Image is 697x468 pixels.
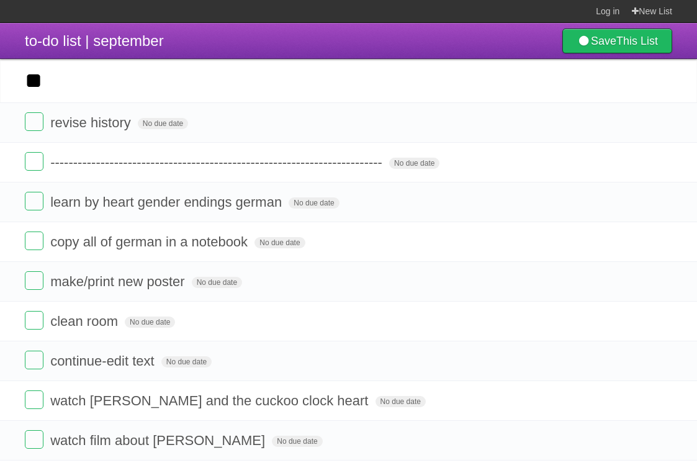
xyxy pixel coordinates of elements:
label: Done [25,430,43,449]
label: Done [25,271,43,290]
span: No due date [192,277,242,288]
span: clean room [50,313,121,329]
label: Done [25,192,43,210]
label: Done [25,232,43,250]
span: No due date [389,158,439,169]
span: copy all of german in a notebook [50,234,251,250]
span: No due date [138,118,188,129]
span: No due date [272,436,322,447]
a: SaveThis List [562,29,672,53]
span: to-do list | september [25,32,164,49]
span: watch [PERSON_NAME] and the cuckoo clock heart [50,393,371,408]
label: Done [25,112,43,131]
label: Done [25,351,43,369]
span: No due date [125,317,175,328]
span: watch film about [PERSON_NAME] [50,433,268,448]
label: Done [25,152,43,171]
b: This List [616,35,658,47]
span: No due date [289,197,339,209]
span: No due date [375,396,426,407]
span: continue-edit text [50,353,158,369]
span: ------------------------------------------------------------------------- [50,155,385,170]
span: learn by heart gender endings german [50,194,285,210]
span: revise history [50,115,134,130]
span: No due date [161,356,212,367]
label: Done [25,390,43,409]
label: Done [25,311,43,330]
span: No due date [254,237,305,248]
span: make/print new poster [50,274,187,289]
